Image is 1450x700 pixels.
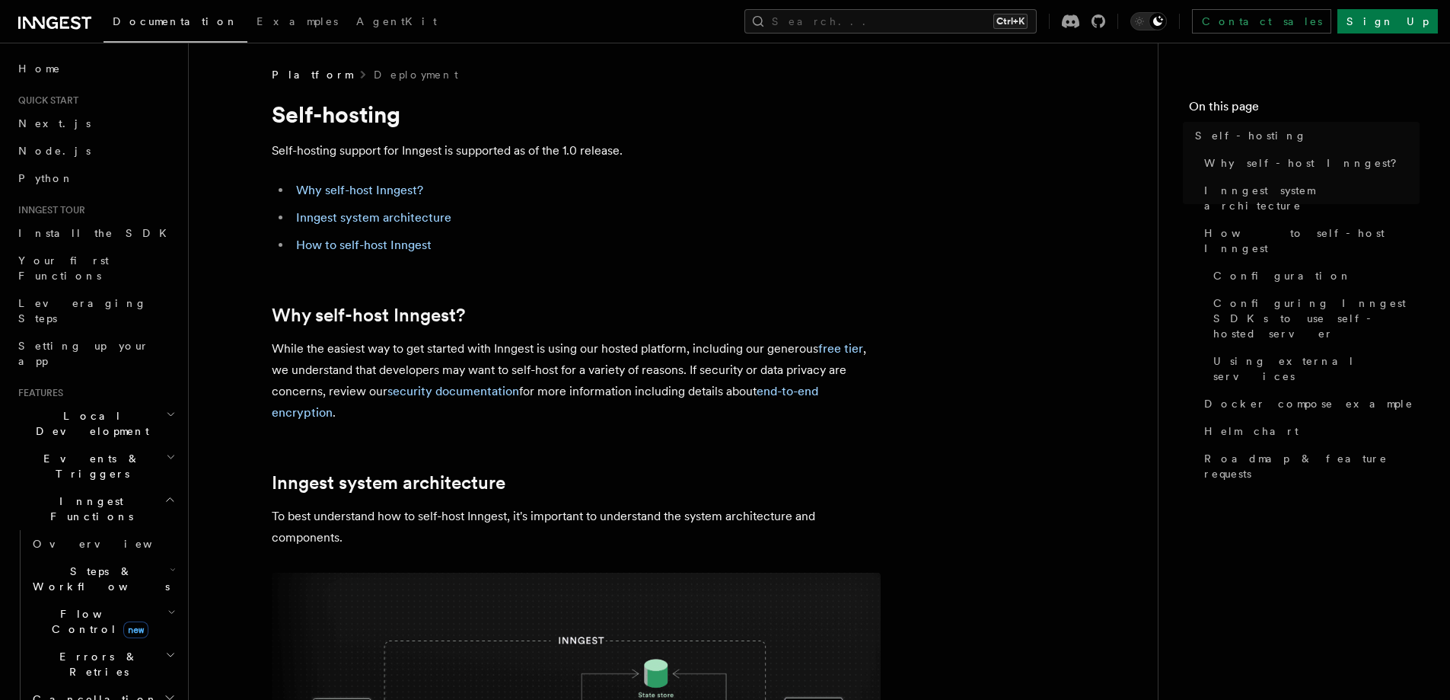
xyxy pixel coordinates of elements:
[1204,396,1413,411] span: Docker compose example
[272,506,881,548] p: To best understand how to self-host Inngest, it's important to understand the system architecture...
[12,387,63,399] span: Features
[1213,296,1420,341] span: Configuring Inngest SDKs to use self-hosted server
[1337,9,1438,34] a: Sign Up
[12,451,166,481] span: Events & Triggers
[1204,183,1420,213] span: Inngest system architecture
[296,210,451,225] a: Inngest system architecture
[1207,289,1420,347] a: Configuring Inngest SDKs to use self-hosted server
[1207,262,1420,289] a: Configuration
[27,606,167,637] span: Flow Control
[1204,225,1420,256] span: How to self-host Inngest
[1195,128,1307,143] span: Self-hosting
[18,297,147,324] span: Leveraging Steps
[18,117,91,129] span: Next.js
[12,247,179,289] a: Your first Functions
[296,183,423,197] a: Why self-host Inngest?
[18,340,149,367] span: Setting up your app
[1207,347,1420,390] a: Using external services
[272,472,505,494] a: Inngest system architecture
[12,165,179,192] a: Python
[18,172,74,184] span: Python
[272,67,352,82] span: Platform
[1198,445,1420,487] a: Roadmap & feature requests
[18,227,176,239] span: Install the SDK
[993,14,1028,29] kbd: Ctrl+K
[296,238,432,252] a: How to self-host Inngest
[272,305,465,326] a: Why self-host Inngest?
[1198,390,1420,417] a: Docker compose example
[18,145,91,157] span: Node.js
[1213,268,1352,283] span: Configuration
[272,140,881,161] p: Self-hosting support for Inngest is supported as of the 1.0 release.
[27,649,165,679] span: Errors & Retries
[12,487,179,530] button: Inngest Functions
[12,494,164,524] span: Inngest Functions
[18,61,61,76] span: Home
[18,254,109,282] span: Your first Functions
[374,67,458,82] a: Deployment
[33,538,190,550] span: Overview
[1198,219,1420,262] a: How to self-host Inngest
[12,408,166,439] span: Local Development
[387,384,519,398] a: security documentation
[12,402,179,445] button: Local Development
[1198,149,1420,177] a: Why self-host Inngest?
[1130,12,1167,30] button: Toggle dark mode
[818,341,863,356] a: free tier
[1204,155,1407,171] span: Why self-host Inngest?
[27,643,179,686] button: Errors & Retries
[1192,9,1331,34] a: Contact sales
[113,15,238,27] span: Documentation
[27,600,179,643] button: Flow Controlnew
[356,15,437,27] span: AgentKit
[27,558,179,600] button: Steps & Workflows
[12,110,179,137] a: Next.js
[347,5,446,41] a: AgentKit
[12,445,179,487] button: Events & Triggers
[27,530,179,558] a: Overview
[272,338,881,424] p: While the easiest way to get started with Inngest is using our hosted platform, including our gen...
[12,332,179,375] a: Setting up your app
[27,564,170,594] span: Steps & Workflows
[257,15,338,27] span: Examples
[123,622,148,638] span: new
[12,94,78,107] span: Quick start
[12,137,179,165] a: Node.js
[272,101,881,128] h1: Self-hosting
[12,204,85,216] span: Inngest tour
[104,5,247,43] a: Documentation
[744,9,1037,34] button: Search...Ctrl+K
[1204,451,1420,481] span: Roadmap & feature requests
[1198,417,1420,445] a: Helm chart
[1189,97,1420,122] h4: On this page
[1198,177,1420,219] a: Inngest system architecture
[12,219,179,247] a: Install the SDK
[1204,424,1299,439] span: Helm chart
[12,55,179,82] a: Home
[1189,122,1420,149] a: Self-hosting
[247,5,347,41] a: Examples
[12,289,179,332] a: Leveraging Steps
[1213,353,1420,384] span: Using external services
